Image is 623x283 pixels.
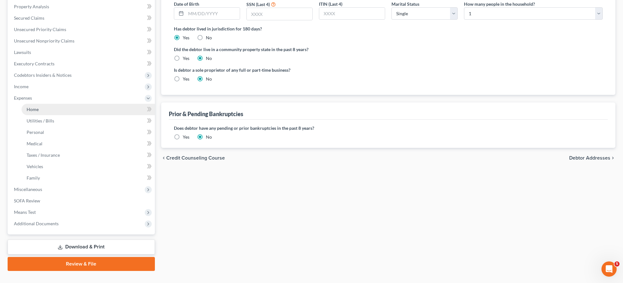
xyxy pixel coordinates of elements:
[27,152,60,158] span: Taxes / Insurance
[14,84,29,89] span: Income
[14,49,31,55] span: Lawsuits
[8,240,155,254] a: Download & Print
[391,1,419,7] label: Marital Status
[9,1,155,12] a: Property Analysis
[186,8,240,20] input: MM/DD/YYYY
[22,138,155,149] a: Medical
[246,1,270,8] label: SSN (Last 4)
[169,110,243,118] div: Prior & Pending Bankruptcies
[183,35,189,41] label: Yes
[27,129,44,135] span: Personal
[183,55,189,62] label: Yes
[22,104,155,115] a: Home
[319,1,342,7] label: ITIN (Last 4)
[174,46,603,53] label: Did the debtor live in a community property state in the past 8 years?
[9,195,155,207] a: SOFA Review
[22,149,155,161] a: Taxes / Insurance
[206,76,212,82] label: No
[569,155,610,161] span: Debtor Addresses
[27,164,43,169] span: Vehicles
[14,72,72,78] span: Codebtors Insiders & Notices
[14,187,42,192] span: Miscellaneous
[9,24,155,35] a: Unsecured Priority Claims
[9,58,155,69] a: Executory Contracts
[14,61,54,66] span: Executory Contracts
[22,172,155,184] a: Family
[174,25,603,32] label: Has debtor lived in jurisdiction for 180 days?
[14,27,66,32] span: Unsecured Priority Claims
[14,95,32,101] span: Expenses
[174,1,199,7] label: Date of Birth
[14,38,74,43] span: Unsecured Nonpriority Claims
[247,8,312,20] input: XXXX
[27,107,39,112] span: Home
[14,209,36,215] span: Means Test
[601,261,617,277] iframe: Intercom live chat
[183,76,189,82] label: Yes
[22,161,155,172] a: Vehicles
[9,12,155,24] a: Secured Claims
[9,35,155,47] a: Unsecured Nonpriority Claims
[464,1,535,7] label: How many people in the household?
[27,175,40,181] span: Family
[183,134,189,140] label: Yes
[9,47,155,58] a: Lawsuits
[22,115,155,127] a: Utilities / Bills
[569,155,615,161] button: Debtor Addresses chevron_right
[27,141,42,146] span: Medical
[161,155,225,161] button: chevron_left Credit Counseling Course
[610,155,615,161] i: chevron_right
[14,4,49,9] span: Property Analysis
[174,67,385,73] label: Is debtor a sole proprietor of any full or part-time business?
[8,257,155,271] a: Review & File
[14,198,40,203] span: SOFA Review
[166,155,225,161] span: Credit Counseling Course
[206,134,212,140] label: No
[161,155,166,161] i: chevron_left
[14,221,59,226] span: Additional Documents
[22,127,155,138] a: Personal
[206,35,212,41] label: No
[27,118,54,123] span: Utilities / Bills
[614,261,620,267] span: 5
[206,55,212,62] label: No
[319,8,385,20] input: XXXX
[174,125,603,131] label: Does debtor have any pending or prior bankruptcies in the past 8 years?
[14,15,44,21] span: Secured Claims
